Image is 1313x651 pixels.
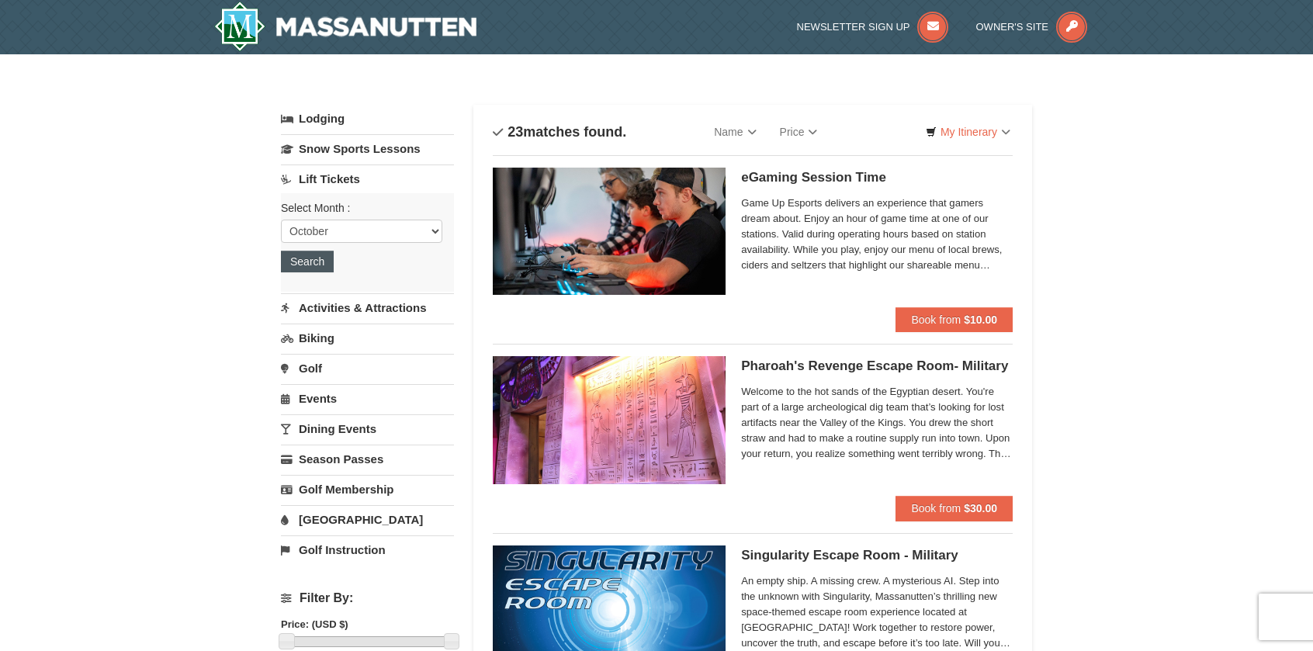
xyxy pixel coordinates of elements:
span: Welcome to the hot sands of the Egyptian desert. You're part of a large archeological dig team th... [741,384,1013,462]
span: An empty ship. A missing crew. A mysterious AI. Step into the unknown with Singularity, Massanutt... [741,573,1013,651]
a: Dining Events [281,414,454,443]
a: Biking [281,324,454,352]
a: Massanutten Resort [214,2,476,51]
a: [GEOGRAPHIC_DATA] [281,505,454,534]
a: Owner's Site [976,21,1088,33]
a: Snow Sports Lessons [281,134,454,163]
button: Book from $30.00 [896,496,1013,521]
span: Book from [911,313,961,326]
a: Newsletter Sign Up [797,21,949,33]
span: Book from [911,502,961,514]
span: Newsletter Sign Up [797,21,910,33]
strong: $10.00 [964,313,997,326]
button: Book from $10.00 [896,307,1013,332]
h4: matches found. [493,124,626,140]
h5: Pharoah's Revenge Escape Room- Military [741,358,1013,374]
a: Golf Instruction [281,535,454,564]
label: Select Month : [281,200,442,216]
a: Name [702,116,767,147]
a: Golf [281,354,454,383]
a: Lift Tickets [281,164,454,193]
a: Price [768,116,830,147]
a: Season Passes [281,445,454,473]
span: Game Up Esports delivers an experience that gamers dream about. Enjoy an hour of game time at one... [741,196,1013,273]
a: Events [281,384,454,413]
span: 23 [508,124,523,140]
h4: Filter By: [281,591,454,605]
img: 6619913-410-20a124c9.jpg [493,356,726,483]
a: My Itinerary [916,120,1020,144]
strong: $30.00 [964,502,997,514]
span: Owner's Site [976,21,1049,33]
img: Massanutten Resort Logo [214,2,476,51]
h5: Singularity Escape Room - Military [741,548,1013,563]
img: 19664770-34-0b975b5b.jpg [493,168,726,295]
a: Lodging [281,105,454,133]
a: Activities & Attractions [281,293,454,322]
button: Search [281,251,334,272]
strong: Price: (USD $) [281,618,348,630]
h5: eGaming Session Time [741,170,1013,185]
a: Golf Membership [281,475,454,504]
